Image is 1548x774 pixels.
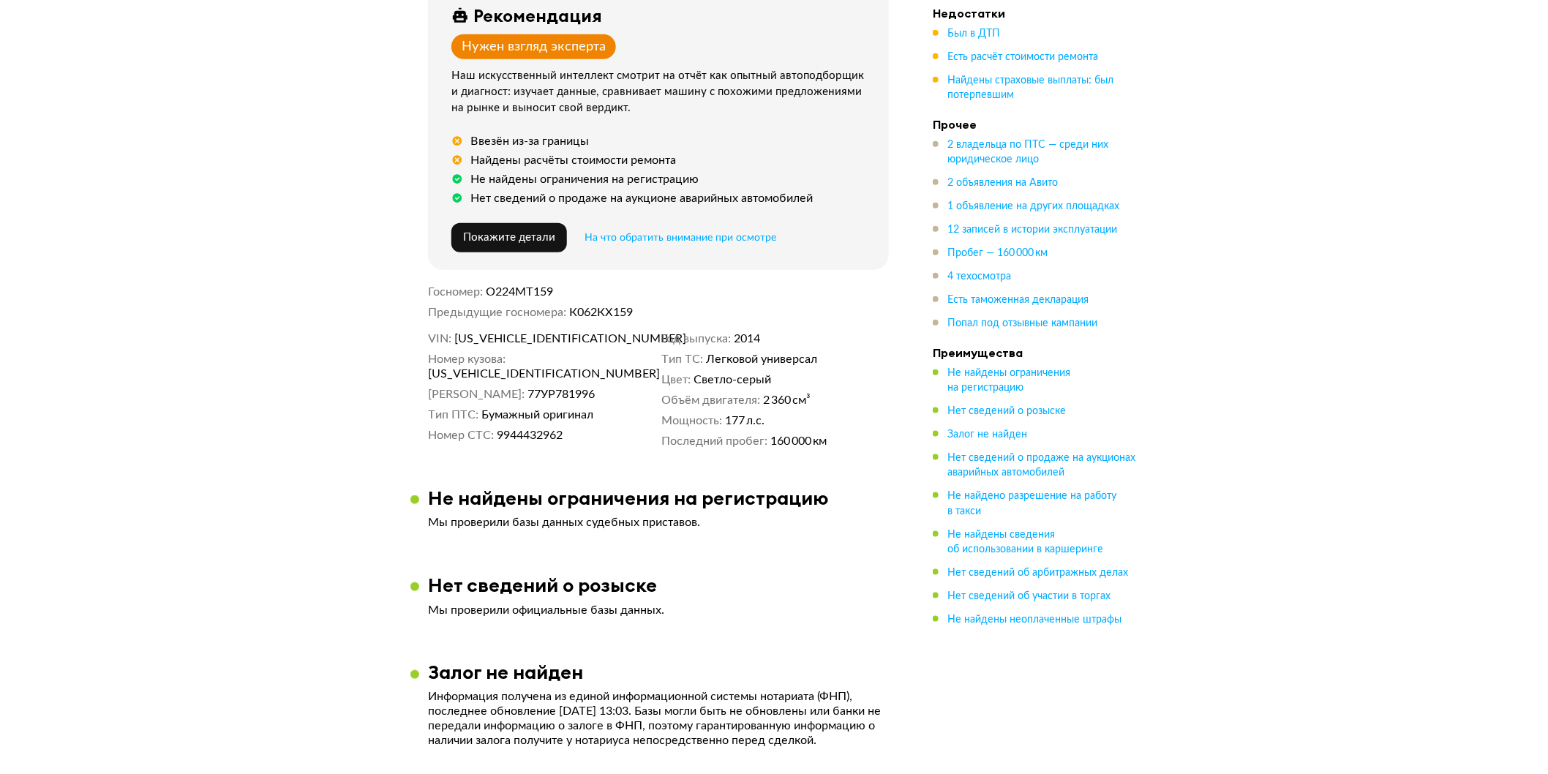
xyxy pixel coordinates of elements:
dd: К062КХ159 [570,305,890,320]
span: 12 записей в истории эксплуатации [947,225,1117,235]
h4: Недостатки [933,6,1138,20]
span: Есть таможенная декларация [947,295,1089,305]
span: Светло-серый [694,372,772,387]
span: Не найдены ограничения на регистрацию [947,368,1070,393]
span: Найдены страховые выплаты: был потерпевшим [947,75,1113,100]
h3: Не найдены ограничения на регистрацию [428,486,829,509]
h3: Нет сведений о розыске [428,574,657,596]
span: Нет сведений о продаже на аукционах аварийных автомобилей [947,453,1135,478]
div: Нет сведений о продаже на аукционе аварийных автомобилей [470,191,813,206]
div: Рекомендация [473,5,602,26]
p: Мы проверили официальные базы данных. [428,603,889,617]
span: 2 360 см³ [764,393,811,407]
span: 2014 [734,331,761,346]
span: Есть расчёт стоимости ремонта [947,52,1098,62]
h4: Преимущества [933,345,1138,360]
button: Покажите детали [451,223,567,252]
span: Покажите детали [463,232,555,243]
dt: [PERSON_NAME] [428,387,525,402]
span: [US_VEHICLE_IDENTIFICATION_NUMBER] [428,367,596,381]
dt: Год выпуска [661,331,731,346]
dt: Номер кузова [428,352,506,367]
span: 1 объявление на других площадках [947,201,1119,211]
span: 4 техосмотра [947,271,1011,282]
dt: VIN [428,331,451,346]
span: 160 000 км [771,434,827,448]
span: Пробег — 160 000 км [947,248,1048,258]
dt: Номер СТС [428,428,494,443]
h3: Залог не найден [428,661,583,684]
div: Найдены расчёты стоимости ремонта [470,153,676,168]
dt: Последний пробег [661,434,767,448]
span: Не найдены неоплаченные штрафы [947,614,1121,624]
span: 177 л.с. [726,413,765,428]
span: Не найдены сведения об использовании в каршеринге [947,529,1103,554]
span: [US_VEHICLE_IDENTIFICATION_NUMBER] [455,331,623,346]
dt: Объём двигателя [661,393,760,407]
span: Нет сведений о розыске [947,406,1066,416]
p: Информация получена из единой информационной системы нотариата (ФНП), последнее обновление [DATE]... [428,690,889,748]
span: 77УР781996 [528,387,595,402]
dt: Цвет [661,372,691,387]
span: Нет сведений об арбитражных делах [947,567,1128,577]
span: На что обратить внимание при осмотре [585,233,776,243]
dt: Мощность [661,413,722,428]
p: Мы проверили базы данных судебных приставов. [428,515,889,530]
span: 2 объявления на Авито [947,178,1058,188]
span: Попал под отзывные кампании [947,318,1097,328]
span: Не найдено разрешение на работу в такси [947,491,1116,516]
span: 2 владельца по ПТС — среди них юридическое лицо [947,140,1108,165]
h4: Прочее [933,117,1138,132]
span: О224МТ159 [486,286,554,298]
dt: Тип ТС [661,352,703,367]
dt: Тип ПТС [428,407,478,422]
span: Бумажный оригинал [482,407,594,422]
dt: Госномер [428,285,483,299]
span: Нет сведений об участии в торгах [947,590,1111,601]
div: Не найдены ограничения на регистрацию [470,172,699,187]
span: Был в ДТП [947,29,1000,39]
div: Нужен взгляд эксперта [462,39,606,55]
span: 9944432962 [497,428,563,443]
dt: Предыдущие госномера [428,305,566,320]
span: Залог не найден [947,429,1027,440]
div: Наш искусственный интеллект смотрит на отчёт как опытный автоподборщик и диагност: изучает данные... [451,68,871,116]
span: Легковой универсал [707,352,818,367]
div: Ввезён из-за границы [470,134,589,149]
